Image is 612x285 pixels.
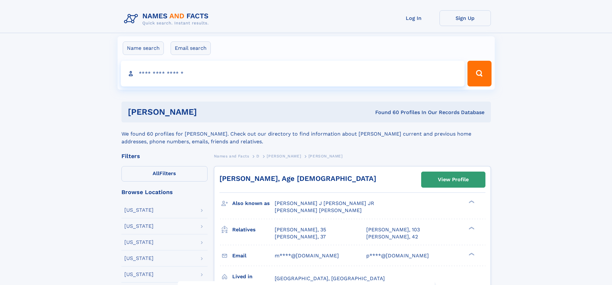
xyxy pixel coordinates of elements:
[467,200,475,204] div: ❯
[275,207,362,213] span: [PERSON_NAME] [PERSON_NAME]
[232,250,275,261] h3: Email
[121,153,208,159] div: Filters
[124,208,154,213] div: [US_STATE]
[467,226,475,230] div: ❯
[267,152,301,160] a: [PERSON_NAME]
[121,10,214,28] img: Logo Names and Facts
[256,152,260,160] a: D
[267,154,301,158] span: [PERSON_NAME]
[286,109,484,116] div: Found 60 Profiles In Our Records Database
[121,189,208,195] div: Browse Locations
[275,226,326,233] a: [PERSON_NAME], 35
[171,41,211,55] label: Email search
[438,172,469,187] div: View Profile
[153,170,159,176] span: All
[439,10,491,26] a: Sign Up
[275,233,326,240] a: [PERSON_NAME], 37
[121,166,208,182] label: Filters
[128,108,286,116] h1: [PERSON_NAME]
[232,224,275,235] h3: Relatives
[388,10,439,26] a: Log In
[366,226,420,233] a: [PERSON_NAME], 103
[219,174,376,183] a: [PERSON_NAME], Age [DEMOGRAPHIC_DATA]
[124,272,154,277] div: [US_STATE]
[275,200,374,206] span: [PERSON_NAME] J [PERSON_NAME] JR
[366,233,418,240] a: [PERSON_NAME], 42
[123,41,164,55] label: Name search
[124,256,154,261] div: [US_STATE]
[121,61,465,86] input: search input
[467,61,491,86] button: Search Button
[214,152,249,160] a: Names and Facts
[121,122,491,146] div: We found 60 profiles for [PERSON_NAME]. Check out our directory to find information about [PERSON...
[308,154,343,158] span: [PERSON_NAME]
[467,252,475,256] div: ❯
[124,224,154,229] div: [US_STATE]
[256,154,260,158] span: D
[275,275,385,281] span: [GEOGRAPHIC_DATA], [GEOGRAPHIC_DATA]
[421,172,485,187] a: View Profile
[232,198,275,209] h3: Also known as
[232,271,275,282] h3: Lived in
[124,240,154,245] div: [US_STATE]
